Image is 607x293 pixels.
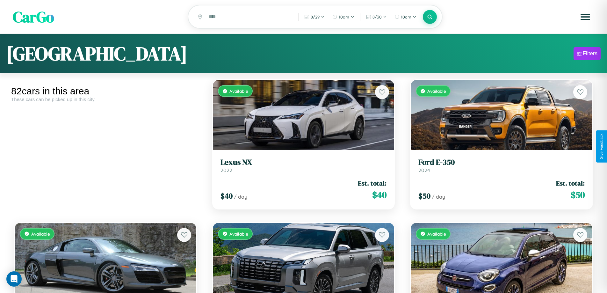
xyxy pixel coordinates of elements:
a: Lexus NX2022 [220,158,387,173]
div: These cars can be picked up in this city. [11,97,200,102]
span: 10am [339,14,349,19]
span: / day [234,194,247,200]
button: 10am [329,12,358,22]
button: 10am [391,12,420,22]
span: 8 / 30 [372,14,382,19]
span: 2022 [220,167,232,173]
button: 8/29 [301,12,328,22]
span: $ 50 [571,188,585,201]
span: 8 / 29 [311,14,320,19]
span: Available [427,231,446,237]
div: Give Feedback [599,134,604,159]
div: Filters [583,50,597,57]
span: $ 50 [418,191,430,201]
span: Available [427,88,446,94]
span: / day [432,194,445,200]
span: Available [31,231,50,237]
span: 2024 [418,167,430,173]
button: 8/30 [363,12,390,22]
button: Filters [574,47,601,60]
h3: Ford E-350 [418,158,585,167]
div: Open Intercom Messenger [6,271,22,287]
span: 10am [401,14,411,19]
span: Available [229,231,248,237]
span: $ 40 [220,191,233,201]
span: Est. total: [556,179,585,188]
div: 82 cars in this area [11,86,200,97]
h1: [GEOGRAPHIC_DATA] [6,40,187,67]
a: Ford E-3502024 [418,158,585,173]
span: Available [229,88,248,94]
span: CarGo [13,6,54,27]
button: Open menu [576,8,594,26]
span: Est. total: [358,179,387,188]
h3: Lexus NX [220,158,387,167]
span: $ 40 [372,188,387,201]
